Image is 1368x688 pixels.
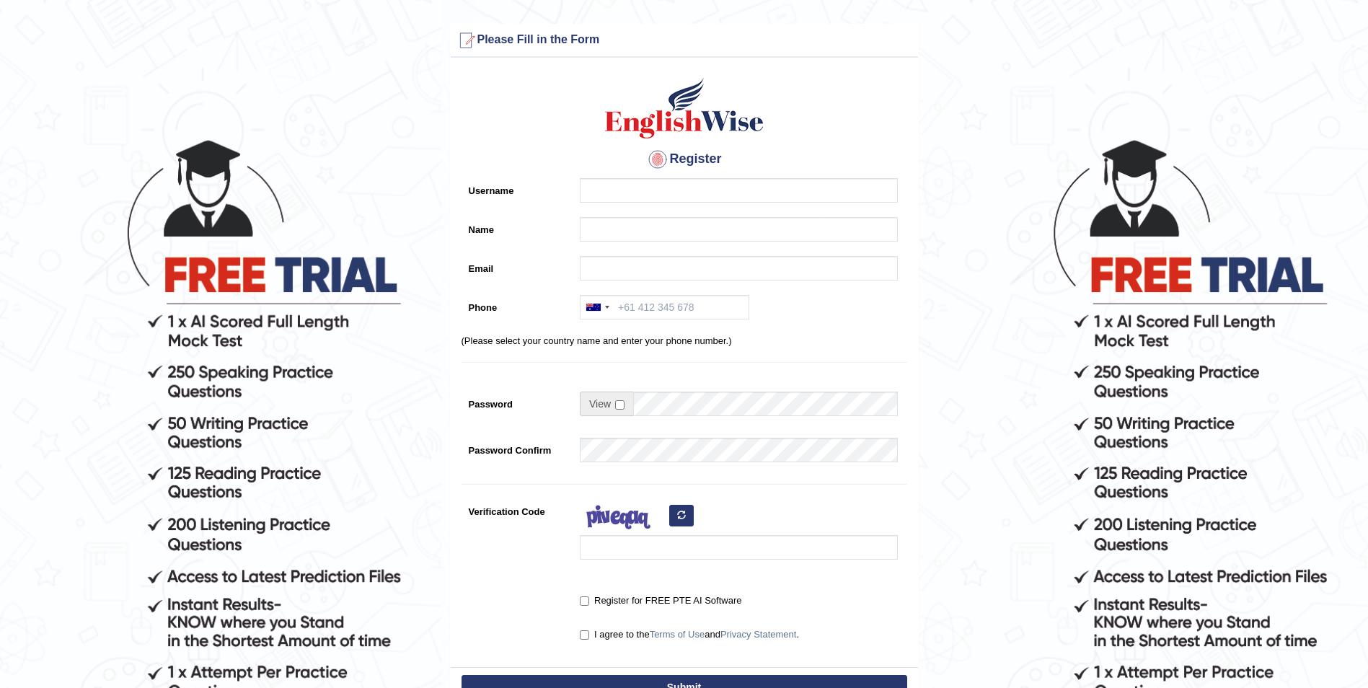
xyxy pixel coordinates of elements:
[581,296,614,319] div: Australia: +61
[615,400,625,410] input: Show/Hide Password
[462,295,573,314] label: Phone
[462,499,573,519] label: Verification Code
[580,627,799,642] label: I agree to the and .
[580,596,589,606] input: Register for FREE PTE AI Software
[580,295,749,319] input: +61 412 345 678
[454,29,914,52] h3: Please Fill in the Form
[462,217,573,237] label: Name
[580,594,741,608] label: Register for FREE PTE AI Software
[602,76,767,141] img: Logo of English Wise create a new account for intelligent practice with AI
[580,630,589,640] input: I agree to theTerms of UseandPrivacy Statement.
[650,629,705,640] a: Terms of Use
[462,256,573,275] label: Email
[720,629,797,640] a: Privacy Statement
[462,334,907,348] p: (Please select your country name and enter your phone number.)
[462,178,573,198] label: Username
[462,148,907,171] h4: Register
[462,392,573,411] label: Password
[462,438,573,457] label: Password Confirm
